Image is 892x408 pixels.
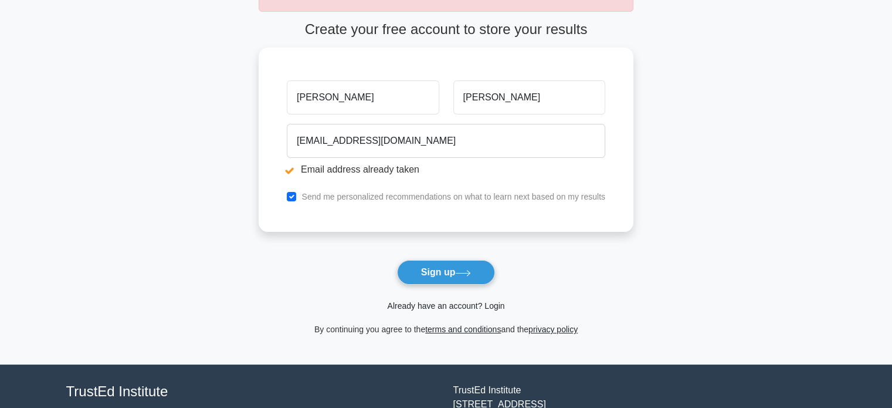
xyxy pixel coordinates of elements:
a: Already have an account? Login [387,301,504,311]
button: Sign up [397,260,496,285]
input: First name [287,80,439,114]
h4: Create your free account to store your results [259,21,633,38]
h4: TrustEd Institute [66,383,439,400]
li: Email address already taken [287,163,605,177]
input: Last name [453,80,605,114]
a: privacy policy [528,325,578,334]
a: terms and conditions [425,325,501,334]
input: Email [287,124,605,158]
div: By continuing you agree to the and the [252,322,640,336]
label: Send me personalized recommendations on what to learn next based on my results [301,192,605,201]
